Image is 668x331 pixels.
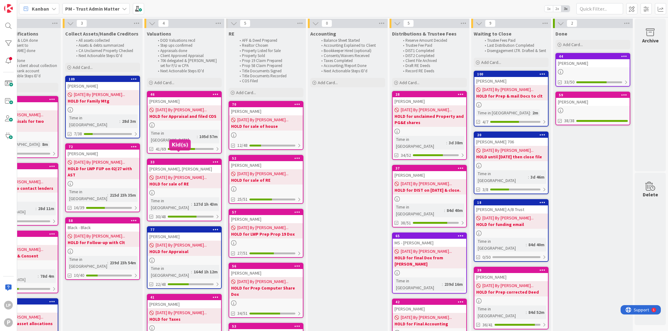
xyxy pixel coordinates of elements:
[154,80,174,85] span: Add Card...
[236,53,303,58] li: Property Sold
[395,300,466,304] div: 42
[559,93,630,97] div: 59
[237,224,288,231] span: [DATE] By [PERSON_NAME]...
[229,156,303,169] div: 52[PERSON_NAME]
[446,139,447,146] span: :
[231,231,301,237] b: HOLD for LWP Prep Prop 19 Dox
[149,248,219,255] b: HOLD for Appraisal
[148,227,221,241] div: 77[PERSON_NAME]
[474,273,548,281] div: [PERSON_NAME]
[474,205,548,213] div: [PERSON_NAME] A/B Trust
[481,38,548,43] li: Trustee Fees Paid
[149,265,191,279] div: Time in [GEOGRAPHIC_DATA]
[474,267,549,329] a: 39[PERSON_NAME][DATE] By [PERSON_NAME]...HOLD for Prep corrected DeedTime in [GEOGRAPHIC_DATA]:84...
[240,20,250,27] span: 5
[156,242,207,248] span: [DATE] By [PERSON_NAME]...
[318,48,384,53] li: Bookkeeper Hired (optional)
[481,43,548,48] li: Last Distribution Completed
[232,210,303,214] div: 57
[150,92,221,97] div: 46
[107,192,108,199] span: :
[198,133,219,140] div: 105d 57m
[399,80,419,85] span: Add Card...
[237,142,248,149] span: 12/48
[322,20,332,27] span: 0
[474,200,548,213] div: 18[PERSON_NAME] A/B Trust
[156,309,207,316] span: [DATE] By [PERSON_NAME]...
[147,91,222,154] a: 46[PERSON_NAME][DATE] By [PERSON_NAME]...HOLD for Appraisal and filed COSTime in [GEOGRAPHIC_DATA...
[229,269,303,277] div: [PERSON_NAME]
[236,43,303,48] li: Realtor Chosen
[68,98,138,104] b: HOLD for Family Mtg
[154,48,221,53] li: Appraisals done
[74,159,125,165] span: [DATE] By [PERSON_NAME]...
[148,159,221,165] div: 33
[65,143,140,212] a: 72[PERSON_NAME][DATE] By [PERSON_NAME]...HOLD for LWP FUP on 02/27 with ASTTime in [GEOGRAPHIC_DA...
[482,282,534,289] span: [DATE] By [PERSON_NAME]...
[41,141,50,148] div: 8m
[393,299,466,305] div: 42
[148,295,221,308] div: 41[PERSON_NAME]
[555,92,630,125] a: 59[PERSON_NAME]38/38
[229,263,303,269] div: 56
[236,58,303,63] li: Prop 19 Claim Prepared
[229,215,303,223] div: [PERSON_NAME]
[32,2,34,7] div: 5
[445,207,464,214] div: 84d 40m
[399,38,466,43] li: Reserve Amount Decided
[154,53,221,58] li: Client Approved Appraisal
[192,268,219,275] div: 164d 1h 12m
[237,278,288,285] span: [DATE] By [PERSON_NAME]...
[156,281,166,288] span: 22/48
[120,118,138,125] div: 28d 3m
[527,241,546,248] div: 84d 40m
[318,53,384,58] li: Consents/Waivers Received
[401,107,452,113] span: [DATE] By [PERSON_NAME]...
[229,102,303,115] div: 70[PERSON_NAME]
[392,91,467,160] a: 28[PERSON_NAME][DATE] By [PERSON_NAME]...HOLD for unclaimed Property and PG&E sharesTime in [GEOG...
[474,31,511,37] span: Waiting to Close
[474,138,548,146] div: [PERSON_NAME] 706
[74,131,82,137] span: 7/38
[156,213,166,220] span: 30/48
[576,3,623,14] input: Quick Filter...
[197,133,198,140] span: :
[528,174,529,180] span: :
[476,109,530,116] div: Time in [GEOGRAPHIC_DATA]
[36,205,56,212] div: 28d 11m
[476,238,526,252] div: Time in [GEOGRAPHIC_DATA]
[229,156,303,161] div: 52
[191,268,192,275] span: :
[556,54,630,67] div: 44[PERSON_NAME]
[38,273,39,280] span: :
[474,199,549,262] a: 18[PERSON_NAME] A/B Trust[DATE] By [PERSON_NAME]...HOLD for funding emailTime in [GEOGRAPHIC_DATA...
[474,132,548,146] div: 20[PERSON_NAME] 706
[556,98,630,106] div: [PERSON_NAME]
[476,221,546,228] b: HOLD for funding email
[229,101,303,150] a: 70[PERSON_NAME][DATE] By [PERSON_NAME]...HOLD for sale of house12/48
[73,48,139,53] li: CA Unclaimed Property Checked
[393,92,466,97] div: 28
[401,220,411,226] span: 38/51
[530,109,531,116] span: :
[393,92,466,105] div: 28[PERSON_NAME]
[229,324,303,329] div: 53
[443,281,464,288] div: 239d 16m
[147,159,222,221] a: 33[PERSON_NAME], [PERSON_NAME][DATE] By [PERSON_NAME]...HOLD for sale of RETime in [GEOGRAPHIC_DA...
[150,228,221,232] div: 77
[13,1,28,8] span: Support
[476,170,528,184] div: Time in [GEOGRAPHIC_DATA]
[476,93,546,99] b: HOLD for Prep & mail Docs to clt
[564,118,574,124] span: 38/38
[237,310,248,317] span: 34/51
[76,20,87,27] span: 3
[232,324,303,329] div: 53
[563,42,583,47] span: Add Card...
[229,102,303,107] div: 70
[474,200,548,205] div: 18
[156,107,207,113] span: [DATE] By [PERSON_NAME]...
[553,6,561,12] span: 2x
[474,71,548,77] div: 100
[39,273,56,280] div: 78d 4m
[191,201,192,208] span: :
